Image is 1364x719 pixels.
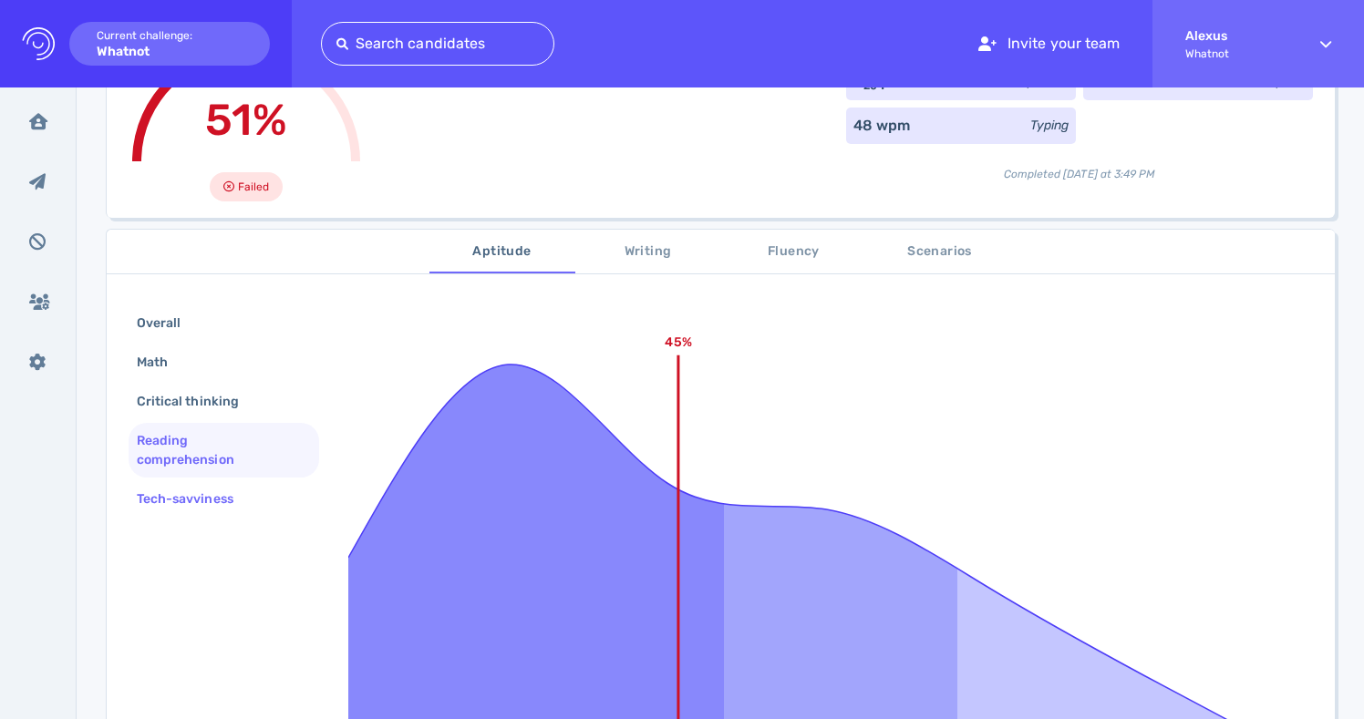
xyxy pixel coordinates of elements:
[205,94,286,146] span: 51%
[133,349,190,375] div: Math
[133,427,300,473] div: Reading comprehension
[878,241,1002,263] span: Scenarios
[586,241,710,263] span: Writing
[863,79,877,92] sub: 20
[1185,47,1287,60] span: Whatnot
[440,241,564,263] span: Aptitude
[846,151,1313,182] div: Completed [DATE] at 3:49 PM
[853,115,910,137] div: 48 wpm
[732,241,856,263] span: Fluency
[1185,28,1287,44] strong: Alexus
[133,486,255,512] div: Tech-savviness
[133,388,261,415] div: Critical thinking
[133,310,202,336] div: Overall
[665,334,691,350] text: 45%
[238,176,269,198] span: Failed
[1030,116,1069,135] div: Typing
